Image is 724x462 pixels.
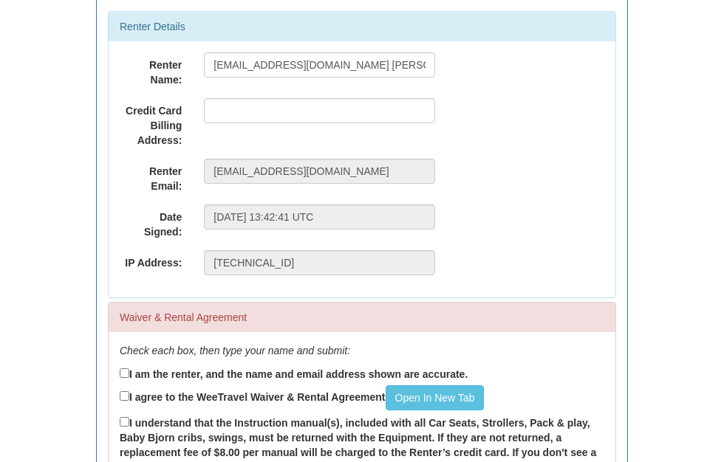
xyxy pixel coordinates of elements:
[120,345,350,356] em: Check each box, then type your name and submit:
[109,52,193,87] label: Renter Name:
[109,250,193,270] label: IP Address:
[109,204,193,239] label: Date Signed:
[120,391,129,401] input: I agree to the WeeTravel Waiver & Rental AgreementOpen In New Tab
[109,12,615,41] div: Renter Details
[120,365,468,382] label: I am the renter, and the name and email address shown are accurate.
[109,159,193,193] label: Renter Email:
[109,98,193,148] label: Credit Card Billing Address:
[386,385,485,410] a: Open In New Tab
[120,368,129,378] input: I am the renter, and the name and email address shown are accurate.
[120,417,129,427] input: I understand that the Instruction manual(s), included with all Car Seats, Strollers, Pack & play,...
[120,385,484,410] label: I agree to the WeeTravel Waiver & Rental Agreement
[109,303,615,332] div: Waiver & Rental Agreement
